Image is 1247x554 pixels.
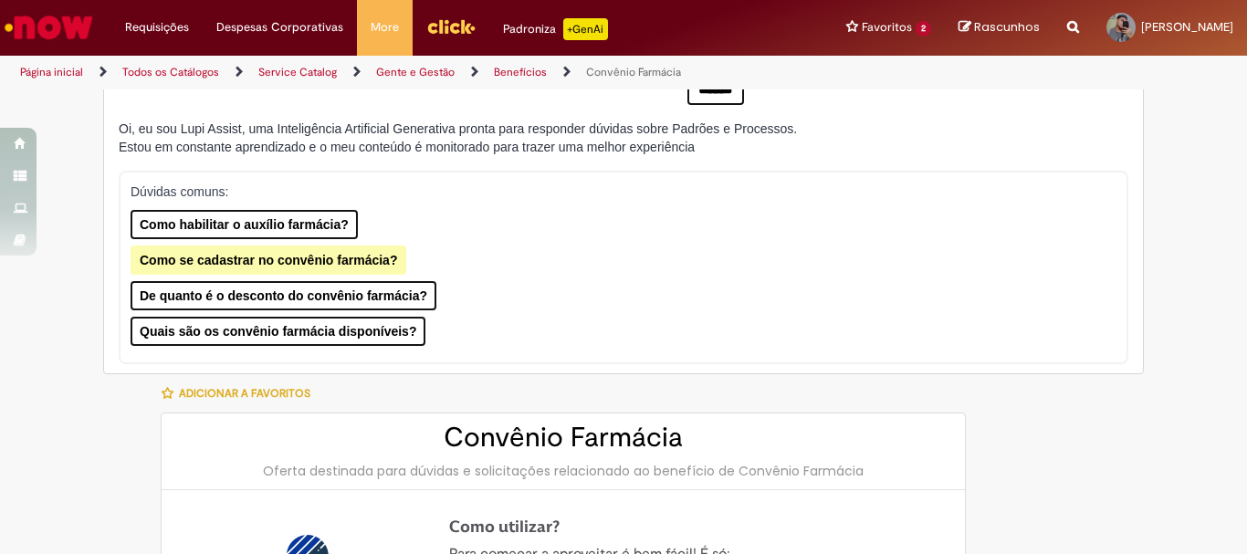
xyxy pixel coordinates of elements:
div: Padroniza [503,18,608,40]
a: Página inicial [20,65,83,79]
span: Favoritos [862,18,912,37]
span: 2 [916,21,931,37]
h2: Convênio Farmácia [180,423,947,453]
a: Convênio Farmácia [586,65,681,79]
img: ServiceNow [2,9,96,46]
span: [PERSON_NAME] [1141,19,1233,35]
span: Rascunhos [974,18,1040,36]
a: Gente e Gestão [376,65,455,79]
div: Oferta destinada para dúvidas e solicitações relacionado ao benefício de Convênio Farmácia [180,462,947,480]
ul: Trilhas de página [14,56,818,89]
p: +GenAi [563,18,608,40]
a: Benefícios [494,65,547,79]
button: Quais são os convênio farmácia disponíveis? [131,317,425,346]
span: Despesas Corporativas [216,18,343,37]
p: Dúvidas comuns: [131,183,1102,201]
a: Rascunhos [959,19,1040,37]
button: De quanto é o desconto do convênio farmácia? [131,281,436,310]
span: More [371,18,399,37]
img: click_logo_yellow_360x200.png [426,13,476,40]
span: Requisições [125,18,189,37]
button: Como se cadastrar no convênio farmácia? [131,246,406,275]
span: Adicionar a Favoritos [179,386,310,401]
a: Service Catalog [258,65,337,79]
button: Como habilitar o auxílio farmácia? [131,210,358,239]
h4: Como utilizar? [449,517,933,536]
button: Adicionar a Favoritos [161,374,320,413]
div: Oi, eu sou Lupi Assist, uma Inteligência Artificial Generativa pronta para responder dúvidas sobr... [119,120,797,156]
a: Todos os Catálogos [122,65,219,79]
